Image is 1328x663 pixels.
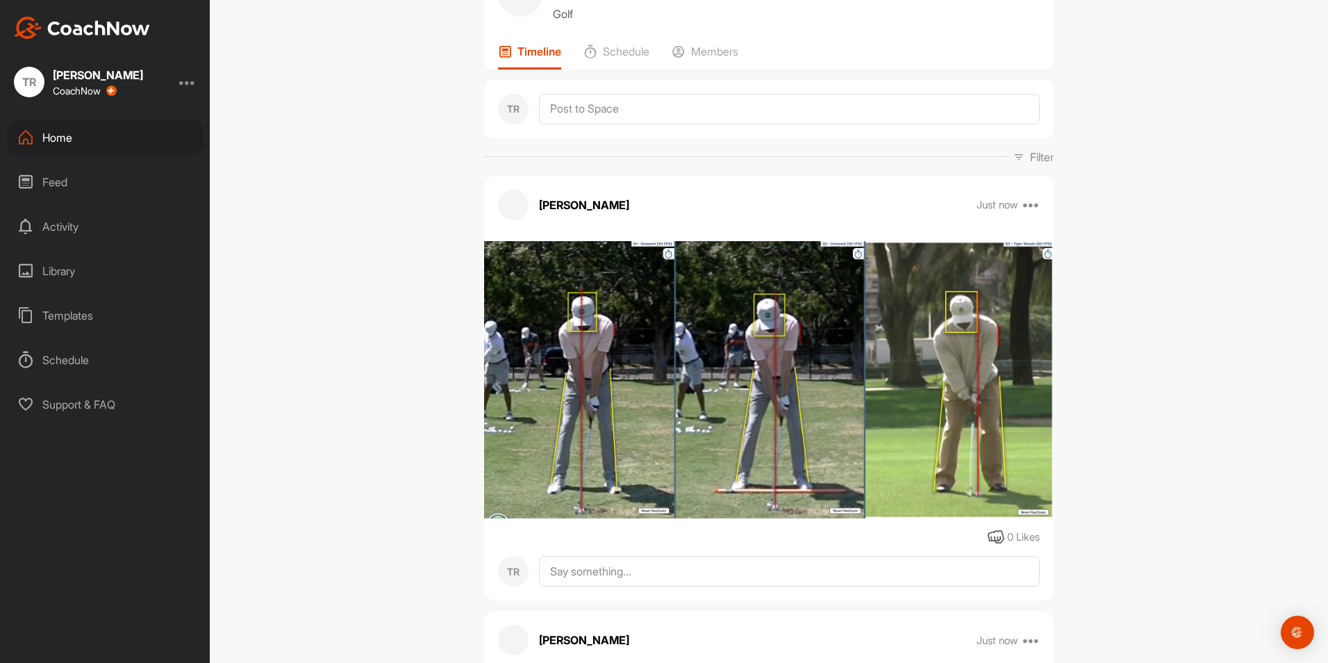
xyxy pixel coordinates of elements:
[14,17,150,39] img: CoachNow
[1281,616,1314,649] div: Open Intercom Messenger
[484,241,1053,519] img: media
[691,44,738,58] p: Members
[498,94,529,124] div: TR
[8,209,204,244] div: Activity
[977,634,1018,648] p: Just now
[8,254,204,288] div: Library
[1007,530,1040,546] div: 0 Likes
[8,343,204,377] div: Schedule
[14,67,44,97] div: TR
[539,197,629,213] p: [PERSON_NAME]
[603,44,649,58] p: Schedule
[539,632,629,648] p: [PERSON_NAME]
[53,69,143,81] div: [PERSON_NAME]
[8,165,204,199] div: Feed
[8,387,204,422] div: Support & FAQ
[8,298,204,333] div: Templates
[553,6,765,22] p: Golf
[8,120,204,155] div: Home
[977,198,1018,212] p: Just now
[498,556,529,587] div: TR
[1030,149,1054,165] p: Filter
[517,44,561,58] p: Timeline
[53,85,117,97] div: CoachNow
